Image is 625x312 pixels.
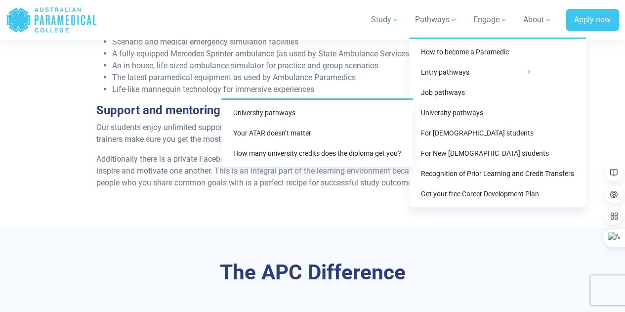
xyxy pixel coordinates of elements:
a: Australian Paramedical College [6,4,97,36]
h3: The APC Difference [52,260,573,285]
a: How to become a Paramedic [413,43,582,61]
a: About [517,6,558,34]
li: An in-house, life-sized ambulance simulator for practice and group scenarios [112,60,529,72]
div: Pathways [409,38,586,207]
li: Life-like mannequin technology for immersive experiences [112,84,529,95]
li: A fully-equipped Mercedes Sprinter ambulance (as used by State Ambulance Services) [112,48,529,60]
a: Get your free Career Development Plan [413,185,582,203]
h3: Support and mentoring [96,103,529,118]
div: Entry pathways [221,98,413,167]
li: The latest paramedical equipment as used by Ambulance Paramedics [112,72,529,84]
a: How many university credits does the diploma get you? [225,144,409,163]
li: Scenario and medical emergency simulation facilities [112,36,529,48]
p: Additionally there is a private Facebook group for students where a strong community of like-mind... [96,153,529,189]
a: University pathways [225,104,409,122]
a: Apply now [566,9,619,32]
a: Recognition of Prior Learning and Credit Transfers [413,165,582,183]
a: Your ATAR doesn’t matter [225,124,409,142]
p: Our students enjoy unlimited support and help from our dedicated in-house student success team; a... [96,122,529,145]
a: Pathways [409,6,463,34]
a: Entry pathways [413,63,582,82]
a: Study [365,6,405,34]
a: University pathways [413,104,582,122]
a: Engage [467,6,513,34]
a: For [DEMOGRAPHIC_DATA] students [413,124,582,142]
a: Job pathways [413,84,582,102]
a: For New [DEMOGRAPHIC_DATA] students [413,144,582,163]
